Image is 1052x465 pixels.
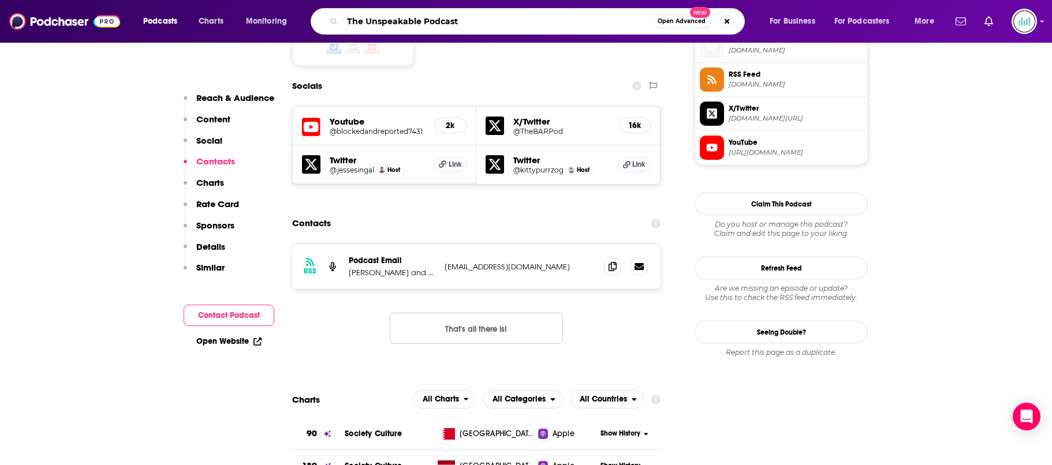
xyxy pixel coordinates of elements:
a: Show notifications dropdown [980,12,998,31]
p: Content [196,114,230,125]
span: RSS Feed [729,69,863,80]
span: Do you host or manage this podcast? [695,220,868,229]
img: Jesse Singal [379,167,385,173]
p: Podcast Email [349,256,435,265]
button: Social [184,135,222,156]
span: For Podcasters [834,13,890,29]
img: User Profile [1012,9,1037,34]
h5: X/Twitter [513,116,609,127]
span: X/Twitter [729,103,863,114]
h2: Charts [292,394,320,405]
div: Search podcasts, credits, & more... [322,8,756,35]
a: @blockedandreported7431 [330,127,425,136]
span: Podcasts [143,13,177,29]
h5: Twitter [330,155,425,166]
button: Claim This Podcast [695,193,868,215]
span: YouTube [729,137,863,148]
h2: Socials [292,75,322,97]
p: Reach & Audience [196,92,274,103]
button: open menu [906,12,949,31]
button: open menu [827,12,906,31]
a: [GEOGRAPHIC_DATA] [433,428,539,440]
button: Details [184,241,225,262]
p: Similar [196,262,225,273]
button: Contact Podcast [184,305,274,326]
a: Seeing Double? [695,321,868,343]
span: blockedandreported.org [729,46,863,55]
a: @kittypurrzog [513,166,564,174]
span: All Countries [580,395,627,403]
h5: Youtube [330,116,425,127]
p: Details [196,241,225,252]
h2: Contacts [292,212,331,234]
h2: Categories [483,390,563,408]
span: Link [449,160,462,169]
a: Link [618,157,651,172]
span: Charts [199,13,223,29]
button: Content [184,114,230,135]
img: Katie Herzog [568,167,575,173]
a: Charts [191,12,230,31]
a: Show notifications dropdown [951,12,971,31]
button: Refresh Feed [695,257,868,279]
button: open menu [570,390,644,408]
button: Rate Card [184,198,239,220]
h5: Twitter [513,155,609,166]
h5: 2k [444,121,457,130]
span: twitter.com/TheBARPod [729,114,863,123]
span: Host [387,166,400,174]
p: [EMAIL_ADDRESS][DOMAIN_NAME] [445,262,595,272]
span: api.substack.com [729,80,863,89]
div: Open Intercom Messenger [1013,403,1040,430]
a: Link [434,157,467,172]
a: 90 [292,418,345,449]
button: Reach & Audience [184,92,274,114]
button: Show History [597,429,652,438]
span: Apple [553,428,575,440]
div: Report this page as a duplicate. [695,348,868,357]
button: Show profile menu [1012,9,1037,34]
span: Host [577,166,590,174]
button: open menu [238,12,302,31]
h2: Countries [570,390,644,408]
h3: 90 [307,427,317,440]
span: https://www.youtube.com/@blockedandreported7431 [729,148,863,157]
span: New [690,7,711,18]
span: Show History [600,429,640,438]
div: Are we missing an episode or update? Use this to check the RSS feed immediately. [695,284,868,302]
a: @TheBARPod [513,127,609,136]
a: X/Twitter[DOMAIN_NAME][URL] [700,102,863,126]
p: [PERSON_NAME] and [PERSON_NAME] [349,268,435,277]
span: For Business [770,13,815,29]
input: Search podcasts, credits, & more... [342,12,652,31]
button: open menu [762,12,830,31]
a: Society Culture [345,429,402,438]
span: Monitoring [246,13,287,29]
p: Social [196,135,222,146]
button: Contacts [184,156,235,177]
button: Nothing here. [390,313,563,344]
p: Sponsors [196,220,234,231]
p: Charts [196,177,224,188]
button: Similar [184,262,225,283]
button: Charts [184,177,224,198]
span: Open Advanced [658,18,706,24]
h5: 16k [628,121,641,130]
a: Open Website [196,336,262,346]
a: RSS Feed[DOMAIN_NAME] [700,67,863,92]
a: @jessesingal [330,166,374,174]
span: Bahrain [460,428,535,440]
img: Podchaser - Follow, Share and Rate Podcasts [9,10,120,32]
span: Logged in as podglomerate [1012,9,1037,34]
h3: RSS [304,267,316,276]
a: Apple [538,428,596,440]
a: Official Website[DOMAIN_NAME] [700,33,863,58]
div: Claim and edit this page to your liking. [695,220,868,238]
span: Link [632,160,646,169]
button: open menu [483,390,563,408]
